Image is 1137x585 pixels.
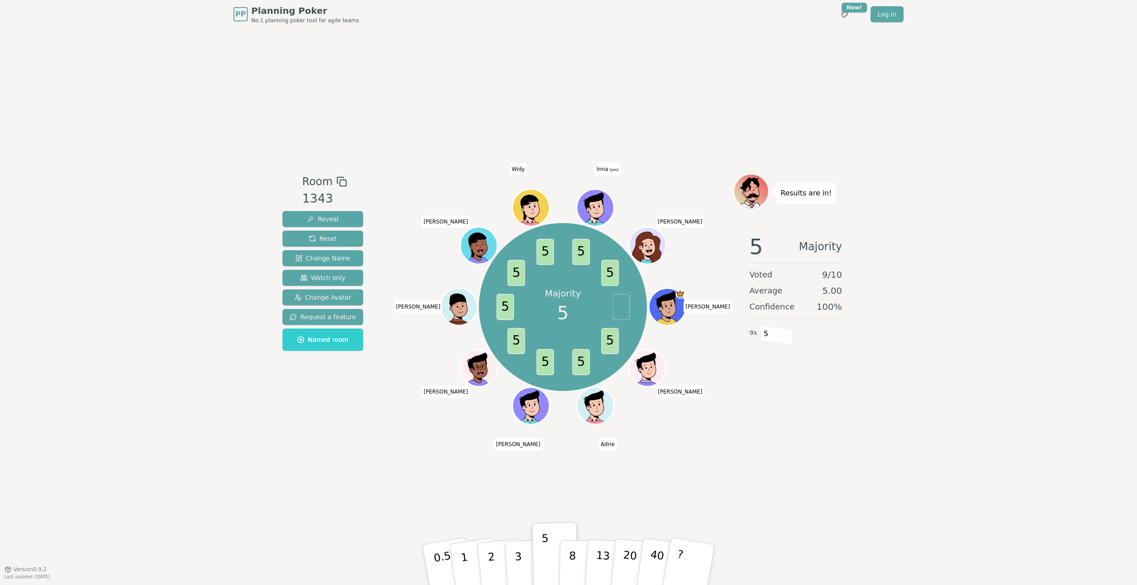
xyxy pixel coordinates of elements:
[282,250,363,266] button: Change Name
[598,438,617,451] span: Click to change your name
[282,309,363,325] button: Request a feature
[749,268,773,281] span: Voted
[675,289,685,299] span: Nguyen is the host
[509,163,527,175] span: Click to change your name
[496,294,514,320] span: 5
[656,215,705,228] span: Click to change your name
[601,260,618,286] span: 5
[421,386,470,398] span: Click to change your name
[761,326,771,341] span: 5
[749,301,794,313] span: Confidence
[536,239,554,265] span: 5
[799,236,842,257] span: Majority
[282,211,363,227] button: Reveal
[594,163,621,175] span: Click to change your name
[683,301,732,313] span: Click to change your name
[300,273,346,282] span: Watch only
[749,284,782,297] span: Average
[608,168,619,172] span: (you)
[822,268,842,281] span: 9 / 10
[507,260,525,286] span: 5
[4,566,47,573] button: Version0.9.2
[842,3,867,12] div: New!
[251,4,359,17] span: Planning Poker
[837,6,853,22] button: New!
[656,386,705,398] span: Click to change your name
[295,254,350,263] span: Change Name
[235,9,245,20] span: PP
[817,301,842,313] span: 100 %
[871,6,904,22] a: Log in
[494,438,543,451] span: Click to change your name
[536,349,554,375] span: 5
[749,328,757,338] span: 9 x
[307,215,339,223] span: Reveal
[421,215,470,228] span: Click to change your name
[297,335,348,344] span: Named room
[290,313,356,321] span: Request a feature
[302,190,347,208] div: 1343
[545,287,581,300] p: Majority
[749,236,763,257] span: 5
[282,231,363,247] button: Reset
[282,329,363,351] button: Named room
[507,328,525,354] span: 5
[542,532,549,580] p: 5
[13,566,47,573] span: Version 0.9.2
[294,293,352,302] span: Change Avatar
[557,300,568,326] span: 5
[578,190,613,225] button: Click to change your avatar
[309,234,337,243] span: Reset
[781,187,832,199] p: Results are in!
[233,4,359,24] a: PPPlanning PokerNo.1 planning poker tool for agile teams
[251,17,359,24] span: No.1 planning poker tool for agile teams
[572,349,589,375] span: 5
[601,328,618,354] span: 5
[4,574,50,579] span: Last updated: [DATE]
[282,289,363,305] button: Change Avatar
[572,239,589,265] span: 5
[282,270,363,286] button: Watch only
[394,301,443,313] span: Click to change your name
[302,174,332,190] span: Room
[822,284,842,297] span: 5.00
